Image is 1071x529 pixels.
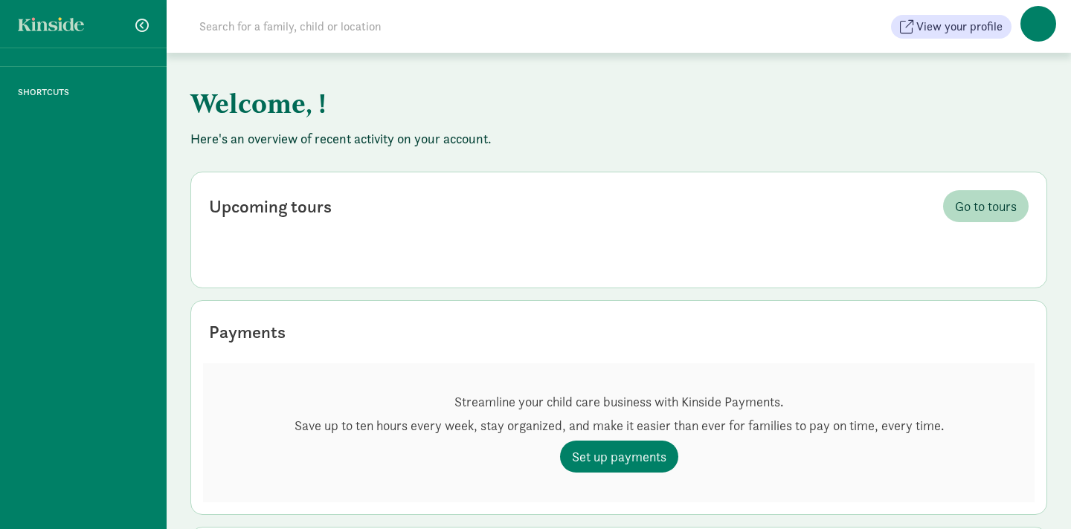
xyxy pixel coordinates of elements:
[190,130,1047,148] p: Here's an overview of recent activity on your account.
[891,15,1011,39] button: View your profile
[295,393,944,411] p: Streamline your child care business with Kinside Payments.
[916,18,1003,36] span: View your profile
[295,417,944,435] p: Save up to ten hours every week, stay organized, and make it easier than ever for families to pay...
[190,12,608,42] input: Search for a family, child or location
[572,447,666,467] span: Set up payments
[943,190,1029,222] a: Go to tours
[190,77,927,130] h1: Welcome, !
[560,441,678,473] a: Set up payments
[209,319,286,345] div: Payments
[209,193,332,220] div: Upcoming tours
[955,196,1017,216] span: Go to tours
